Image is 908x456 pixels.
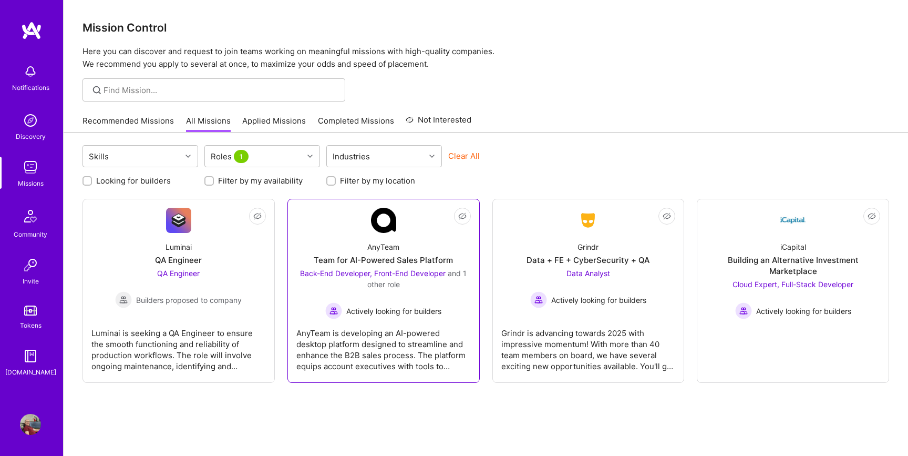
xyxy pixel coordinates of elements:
[5,367,56,378] div: [DOMAIN_NAME]
[868,212,876,220] i: icon EyeClosed
[367,241,399,252] div: AnyTeam
[406,114,471,133] a: Not Interested
[115,291,132,308] img: Builders proposed to company
[732,280,853,289] span: Cloud Expert, Full-Stack Developer
[18,178,44,189] div: Missions
[20,320,42,331] div: Tokens
[86,149,111,164] div: Skills
[14,229,47,240] div: Community
[20,61,41,82] img: bell
[23,276,39,287] div: Invite
[82,45,889,70] p: Here you can discover and request to join teams working on meaningful missions with high-quality ...
[82,115,174,133] a: Recommended Missions
[566,269,610,278] span: Data Analyst
[185,154,191,159] i: icon Chevron
[756,306,851,317] span: Actively looking for builders
[155,255,202,266] div: QA Engineer
[448,150,480,161] button: Clear All
[17,414,44,435] a: User Avatar
[218,175,303,186] label: Filter by my availability
[325,302,342,319] img: Actively looking for builders
[780,208,806,233] img: Company Logo
[530,291,547,308] img: Actively looking for builders
[253,212,262,220] i: icon EyeClosed
[458,212,467,220] i: icon EyeClosed
[21,21,42,40] img: logo
[18,204,43,229] img: Community
[296,319,471,372] div: AnyTeam is developing an AI-powered desktop platform designed to streamline and enhance the B2B s...
[577,241,599,252] div: Grindr
[24,306,37,316] img: tokens
[429,154,435,159] i: icon Chevron
[96,175,171,186] label: Looking for builders
[91,319,266,372] div: Luminai is seeking a QA Engineer to ensure the smooth functioning and reliability of production w...
[166,208,191,233] img: Company Logo
[104,85,337,96] input: Find Mission...
[20,414,41,435] img: User Avatar
[314,255,453,266] div: Team for AI-Powered Sales Platform
[551,295,646,306] span: Actively looking for builders
[663,212,671,220] i: icon EyeClosed
[346,306,441,317] span: Actively looking for builders
[208,149,253,164] div: Roles
[91,84,103,96] i: icon SearchGrey
[234,150,249,163] span: 1
[20,110,41,131] img: discovery
[242,115,306,133] a: Applied Missions
[296,208,471,374] a: Company LogoAnyTeamTeam for AI-Powered Sales PlatformBack-End Developer, Front-End Developer and ...
[340,175,415,186] label: Filter by my location
[501,208,676,374] a: Company LogoGrindrData + FE + CyberSecurity + QAData Analyst Actively looking for buildersActivel...
[371,208,396,233] img: Company Logo
[300,269,446,278] span: Back-End Developer, Front-End Developer
[780,241,806,252] div: iCapital
[20,255,41,276] img: Invite
[186,115,231,133] a: All Missions
[136,295,242,306] span: Builders proposed to company
[91,208,266,374] a: Company LogoLuminaiQA EngineerQA Engineer Builders proposed to companyBuilders proposed to compan...
[330,149,373,164] div: Industries
[527,255,649,266] div: Data + FE + CyberSecurity + QA
[157,269,200,278] span: QA Engineer
[575,211,601,230] img: Company Logo
[166,241,192,252] div: Luminai
[318,115,394,133] a: Completed Missions
[12,82,49,93] div: Notifications
[735,302,752,319] img: Actively looking for builders
[706,208,880,374] a: Company LogoiCapitalBuilding an Alternative Investment MarketplaceCloud Expert, Full-Stack Develo...
[20,346,41,367] img: guide book
[706,255,880,277] div: Building an Alternative Investment Marketplace
[501,319,676,372] div: Grindr is advancing towards 2025 with impressive momentum! With more than 40 team members on boar...
[307,154,313,159] i: icon Chevron
[20,157,41,178] img: teamwork
[82,21,889,34] h3: Mission Control
[16,131,46,142] div: Discovery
